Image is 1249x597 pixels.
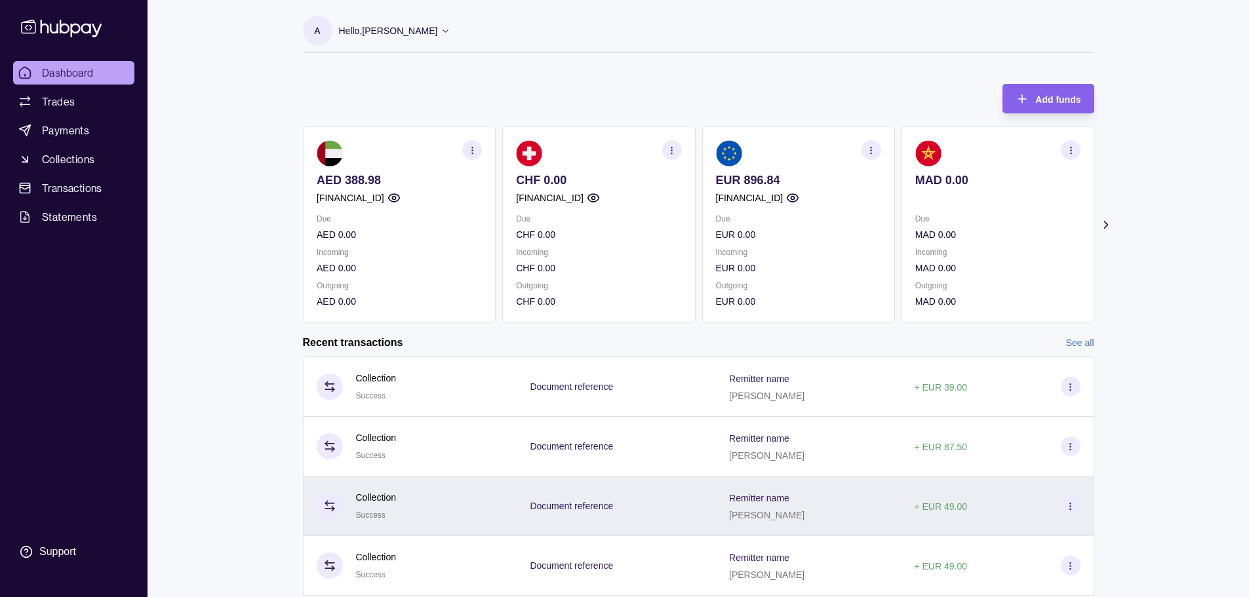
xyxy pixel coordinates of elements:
p: CHF 0.00 [516,294,681,309]
p: Incoming [516,245,681,260]
p: CHF 0.00 [516,227,681,242]
p: Incoming [915,245,1080,260]
p: Incoming [317,245,482,260]
span: Payments [42,123,89,138]
p: Outgoing [915,279,1080,293]
p: Outgoing [715,279,881,293]
span: Dashboard [42,65,94,81]
p: [FINANCIAL_ID] [715,191,783,205]
a: Statements [13,205,134,229]
p: MAD 0.00 [915,173,1080,187]
button: Add funds [1002,84,1094,113]
p: Document reference [530,381,613,392]
p: CHF 0.00 [516,261,681,275]
p: Due [915,212,1080,226]
span: Transactions [42,180,102,196]
p: Remitter name [729,552,789,563]
img: ch [516,140,542,166]
p: Remitter name [729,374,789,384]
span: Success [356,391,386,400]
p: [FINANCIAL_ID] [317,191,384,205]
span: Add funds [1035,94,1080,105]
p: EUR 0.00 [715,294,881,309]
p: + EUR 39.00 [914,382,967,393]
p: Outgoing [317,279,482,293]
span: Collections [42,151,94,167]
p: EUR 0.00 [715,261,881,275]
img: ma [915,140,941,166]
p: Remitter name [729,493,789,503]
p: + EUR 87.50 [914,442,967,452]
p: MAD 0.00 [915,294,1080,309]
p: [FINANCIAL_ID] [516,191,584,205]
a: Collections [13,147,134,171]
p: Outgoing [516,279,681,293]
a: Dashboard [13,61,134,85]
p: Collection [356,490,396,505]
a: Payments [13,119,134,142]
p: Due [317,212,482,226]
a: Transactions [13,176,134,200]
p: AED 388.98 [317,173,482,187]
p: Collection [356,431,396,445]
a: Support [13,538,134,566]
span: Success [356,510,386,520]
p: Due [715,212,881,226]
div: Support [39,545,76,559]
p: Document reference [530,441,613,452]
p: Document reference [530,501,613,511]
p: [PERSON_NAME] [729,391,804,401]
p: [PERSON_NAME] [729,510,804,520]
p: AED 0.00 [317,227,482,242]
p: [PERSON_NAME] [729,569,804,580]
img: eu [715,140,742,166]
p: AED 0.00 [317,261,482,275]
p: Incoming [715,245,881,260]
p: EUR 0.00 [715,227,881,242]
a: Trades [13,90,134,113]
p: AED 0.00 [317,294,482,309]
p: Remitter name [729,433,789,444]
p: MAD 0.00 [915,261,1080,275]
a: See all [1066,336,1094,350]
span: Trades [42,94,75,109]
p: Hello, [PERSON_NAME] [339,24,438,38]
p: + EUR 49.00 [914,501,967,512]
p: [PERSON_NAME] [729,450,804,461]
img: ae [317,140,343,166]
span: Statements [42,209,97,225]
p: Due [516,212,681,226]
span: Success [356,570,386,579]
p: + EUR 49.00 [914,561,967,571]
p: Collection [356,371,396,385]
h2: Recent transactions [303,336,403,350]
span: Success [356,451,386,460]
p: EUR 896.84 [715,173,881,187]
p: MAD 0.00 [915,227,1080,242]
p: Collection [356,550,396,564]
p: CHF 0.00 [516,173,681,187]
p: Document reference [530,560,613,571]
p: A [314,24,320,38]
